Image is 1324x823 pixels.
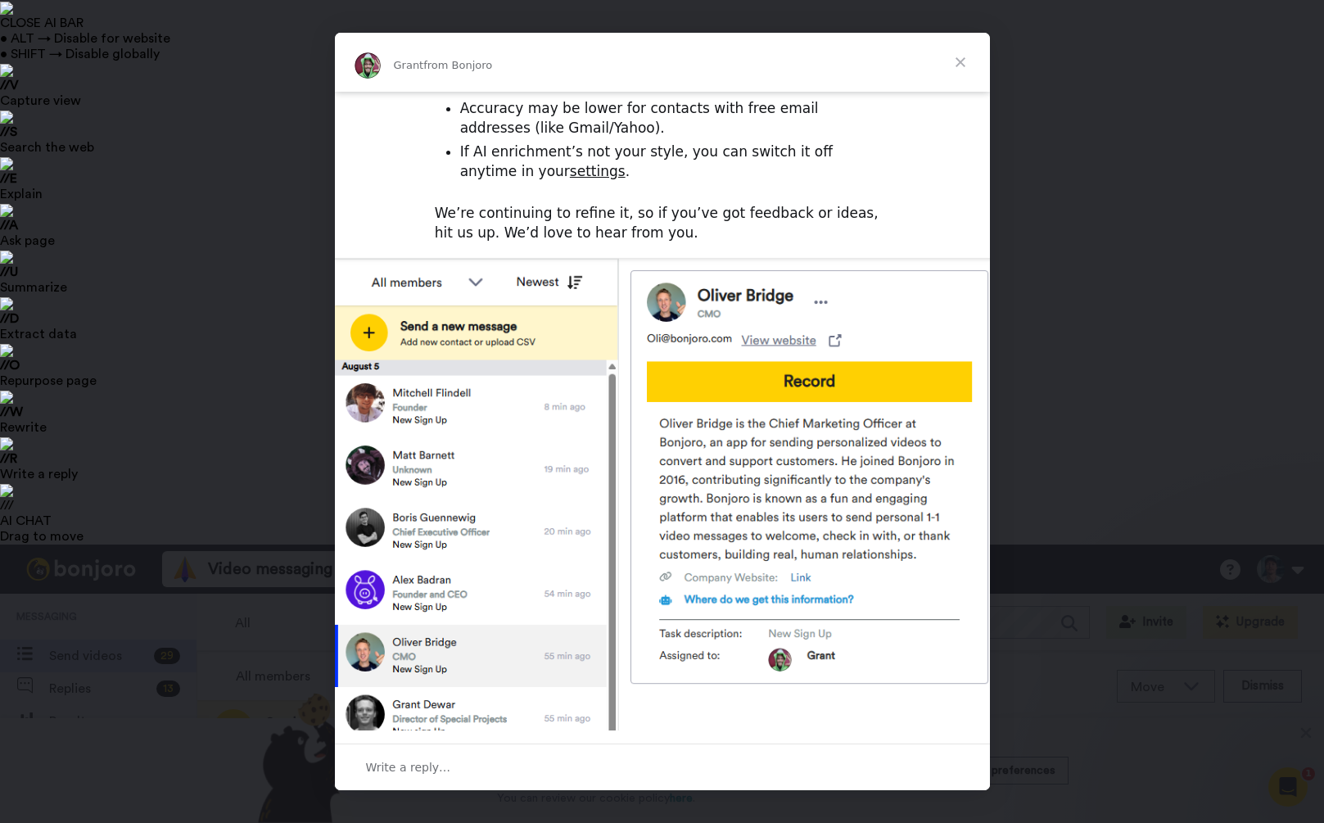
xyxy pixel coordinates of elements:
span: Close [931,33,990,92]
span: Write a reply… [366,757,451,778]
span: from Bonjoro [423,59,492,71]
div: Open conversation and reply [335,744,990,790]
li: If AI enrichment’s not your style, you can switch it off anytime in your . [460,142,890,182]
div: We’re continuing to refine it, so if you’ve got feedback or ideas, hit us up. We’d love to hear f... [435,204,890,243]
span: Grant [394,59,424,71]
img: Profile image for Grant [355,52,381,79]
li: Accuracy may be lower for contacts with free email addresses (like Gmail/Yahoo). [460,99,890,138]
a: settings [570,163,626,179]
